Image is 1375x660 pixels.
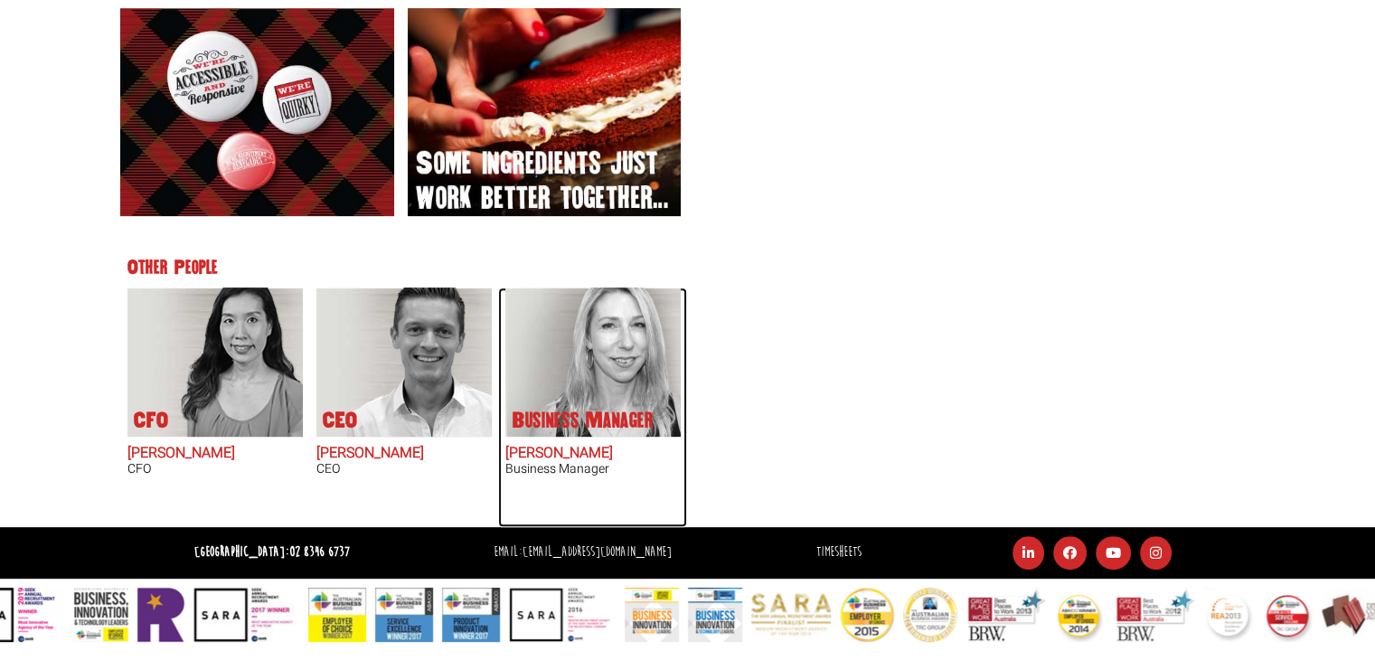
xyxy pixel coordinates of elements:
[127,462,303,476] h3: CFO
[489,540,676,566] li: Email:
[127,446,303,462] h2: [PERSON_NAME]
[316,462,492,476] h3: CEO
[323,411,357,429] p: CEO
[816,543,862,561] a: Timesheets
[523,543,672,561] a: [EMAIL_ADDRESS][DOMAIN_NAME]
[513,411,654,429] p: Business Manager
[316,446,492,462] h2: [PERSON_NAME]
[149,288,303,437] img: Laura Yang's our CFO
[505,446,681,462] h2: [PERSON_NAME]
[194,543,350,561] strong: [GEOGRAPHIC_DATA]:
[338,288,492,437] img: Geoff Millar's our CEO
[505,462,681,476] h3: Business Manager
[507,288,681,437] img: Frankie Gaffney's our Business Manager
[134,411,168,429] p: CFO
[127,258,1248,278] h4: Other People
[289,543,350,561] a: 02 8346 6737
